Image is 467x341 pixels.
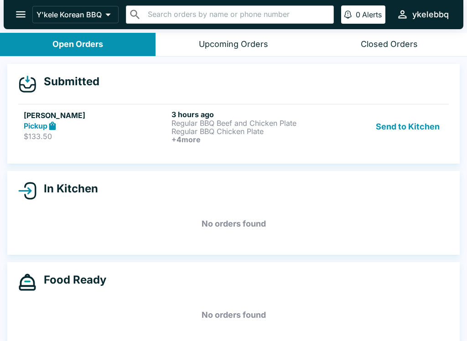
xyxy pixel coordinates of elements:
h4: Submitted [36,75,99,88]
h4: In Kitchen [36,182,98,196]
strong: Pickup [24,121,47,130]
h6: 3 hours ago [171,110,316,119]
button: open drawer [9,3,32,26]
button: Send to Kitchen [372,110,443,144]
button: ykelebbq [393,5,452,24]
div: Open Orders [52,39,103,50]
h5: No orders found [18,207,449,240]
h4: Food Ready [36,273,106,287]
h5: [PERSON_NAME] [24,110,168,121]
div: Upcoming Orders [199,39,268,50]
h5: No orders found [18,299,449,331]
p: $133.50 [24,132,168,141]
p: 0 [356,10,360,19]
p: Y'kele Korean BBQ [36,10,102,19]
h6: + 4 more [171,135,316,144]
div: ykelebbq [412,9,449,20]
p: Regular BBQ Beef and Chicken Plate [171,119,316,127]
a: [PERSON_NAME]Pickup$133.503 hours agoRegular BBQ Beef and Chicken PlateRegular BBQ Chicken Plate+... [18,104,449,149]
div: Closed Orders [361,39,418,50]
p: Alerts [362,10,382,19]
p: Regular BBQ Chicken Plate [171,127,316,135]
input: Search orders by name or phone number [145,8,330,21]
button: Y'kele Korean BBQ [32,6,119,23]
